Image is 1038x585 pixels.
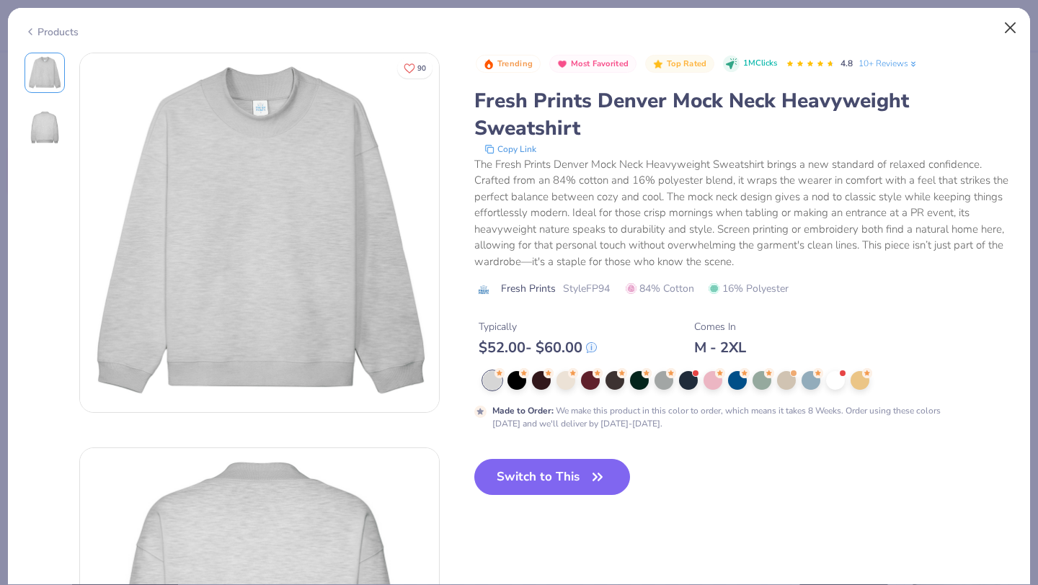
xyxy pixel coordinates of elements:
[786,53,835,76] div: 4.8 Stars
[479,319,597,334] div: Typically
[626,281,694,296] span: 84% Cotton
[479,339,597,357] div: $ 52.00 - $ 60.00
[859,57,918,70] a: 10+ Reviews
[549,55,636,73] button: Badge Button
[501,281,556,296] span: Fresh Prints
[417,65,426,72] span: 90
[694,319,746,334] div: Comes In
[492,405,554,416] strong: Made to Order :
[474,87,1014,142] div: Fresh Prints Denver Mock Neck Heavyweight Sweatshirt
[397,58,432,79] button: Like
[694,339,746,357] div: M - 2XL
[840,58,853,69] span: 4.8
[476,55,541,73] button: Badge Button
[743,58,777,70] span: 1M Clicks
[474,459,631,495] button: Switch to This
[556,58,568,70] img: Most Favorited sort
[474,156,1014,270] div: The Fresh Prints Denver Mock Neck Heavyweight Sweatshirt brings a new standard of relaxed confide...
[480,142,541,156] button: copy to clipboard
[997,14,1024,42] button: Close
[563,281,610,296] span: Style FP94
[27,110,62,145] img: Back
[27,55,62,90] img: Front
[483,58,494,70] img: Trending sort
[645,55,714,73] button: Badge Button
[25,24,79,40] div: Products
[652,58,664,70] img: Top Rated sort
[474,284,494,295] img: brand logo
[571,60,629,68] span: Most Favorited
[492,404,949,430] div: We make this product in this color to order, which means it takes 8 Weeks. Order using these colo...
[709,281,789,296] span: 16% Polyester
[80,53,439,412] img: Front
[667,60,707,68] span: Top Rated
[497,60,533,68] span: Trending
